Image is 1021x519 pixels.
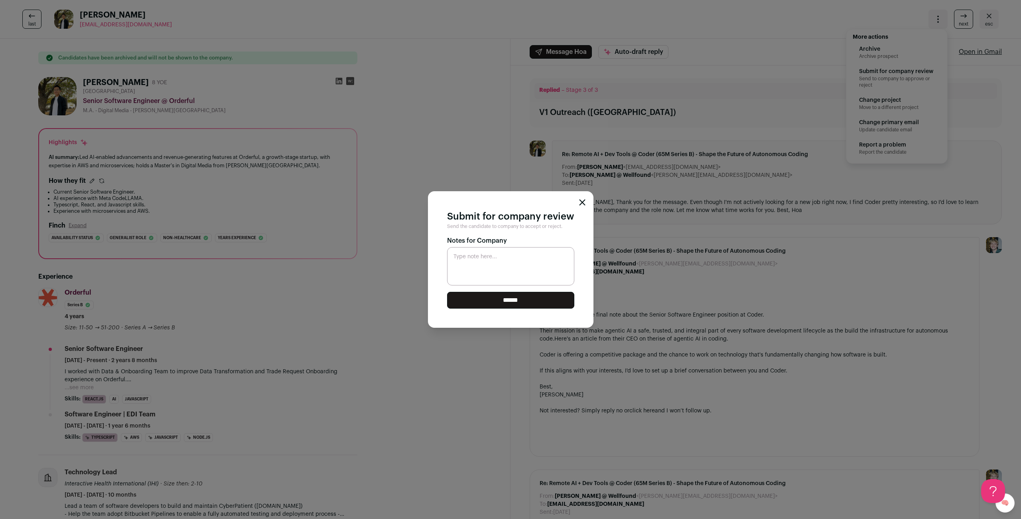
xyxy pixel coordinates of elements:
[981,479,1005,503] iframe: Help Scout Beacon - Open
[579,199,585,206] button: Close modal
[995,493,1015,513] a: 🧠
[447,236,574,246] label: Notes for Company
[447,223,562,230] span: Send the candidate to company to accept or reject.
[447,210,574,223] h2: Submit for company review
